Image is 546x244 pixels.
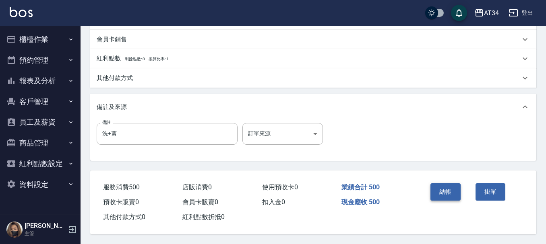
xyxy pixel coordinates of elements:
[505,6,536,21] button: 登出
[6,221,23,238] img: Person
[103,213,145,221] span: 其他付款方式 0
[103,183,140,191] span: 服務消費 500
[3,29,77,50] button: 櫃檯作業
[25,230,66,237] p: 主管
[451,5,467,21] button: save
[97,54,169,63] p: 紅利點數
[476,183,506,200] button: 掛單
[3,50,77,71] button: 預約管理
[3,70,77,91] button: 報表及分析
[471,5,502,21] button: AT34
[90,30,536,49] div: 會員卡銷售
[97,74,133,82] p: 其他付款方式
[103,198,139,206] span: 預收卡販賣 0
[182,183,212,191] span: 店販消費 0
[3,153,77,174] button: 紅利點數設定
[3,133,77,154] button: 商品管理
[182,213,225,221] span: 紅利點數折抵 0
[484,8,499,18] div: AT34
[102,119,111,125] label: 備註
[125,57,145,61] span: 剩餘點數: 0
[341,183,380,191] span: 業績合計 500
[97,35,127,44] p: 會員卡銷售
[262,183,298,191] span: 使用預收卡 0
[262,198,285,206] span: 扣入金 0
[149,57,169,61] span: 換算比率: 1
[3,91,77,112] button: 客戶管理
[25,222,66,230] h5: [PERSON_NAME]
[90,49,536,68] div: 紅利點數剩餘點數: 0換算比率: 1
[182,198,218,206] span: 會員卡販賣 0
[90,68,536,88] div: 其他付款方式
[430,183,461,200] button: 結帳
[341,198,380,206] span: 現金應收 500
[3,174,77,195] button: 資料設定
[97,103,127,111] p: 備註及來源
[90,94,536,120] div: 備註及來源
[10,7,33,17] img: Logo
[3,112,77,133] button: 員工及薪資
